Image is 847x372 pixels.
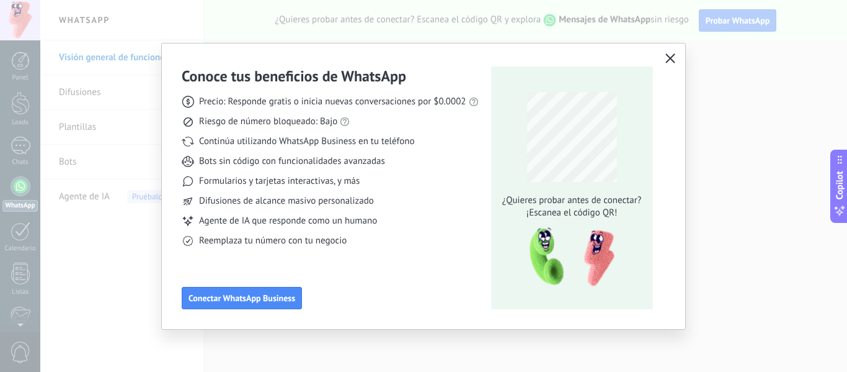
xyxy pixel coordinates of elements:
h3: Conoce tus beneficios de WhatsApp [182,66,406,86]
span: ¡Escanea el código QR! [499,207,645,219]
span: Copilot [833,171,846,199]
span: Difusiones de alcance masivo personalizado [199,195,374,207]
span: Conectar WhatsApp Business [188,294,295,302]
span: Formularios y tarjetas interactivas, y más [199,175,360,188]
span: Riesgo de número bloqueado: Bajo [199,116,337,128]
img: qr-pic-1x.png [519,224,617,291]
span: Agente de IA que responde como un humano [199,215,377,227]
span: Continúa utilizando WhatsApp Business en tu teléfono [199,135,414,148]
span: ¿Quieres probar antes de conectar? [499,194,645,207]
button: Conectar WhatsApp Business [182,287,302,309]
span: Bots sin código con funcionalidades avanzadas [199,155,385,168]
span: Precio: Responde gratis o inicia nuevas conversaciones por $0.0002 [199,96,466,108]
span: Reemplaza tu número con tu negocio [199,235,347,247]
